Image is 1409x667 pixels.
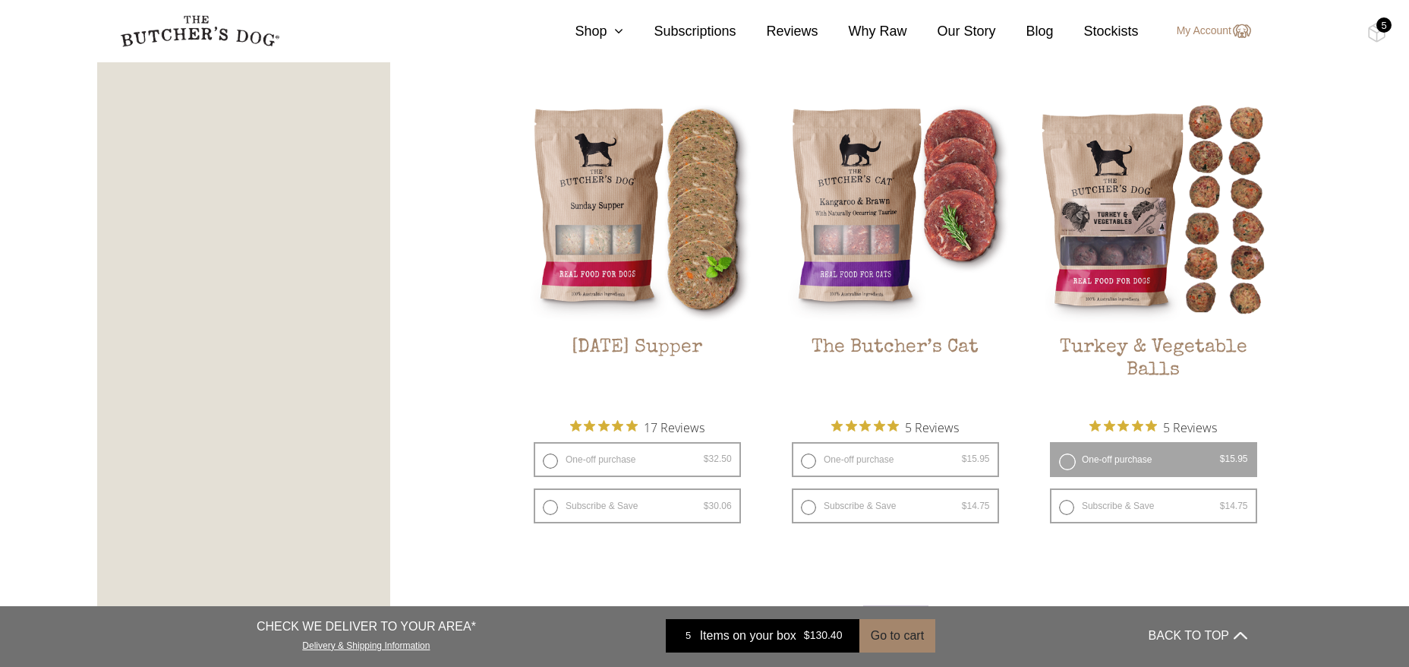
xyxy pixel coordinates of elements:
label: One-off purchase [1050,442,1257,477]
button: BACK TO TOP [1149,618,1247,654]
h2: The Butcher’s Cat [780,337,1010,408]
button: Rated 5 out of 5 stars from 5 reviews. Jump to reviews. [831,416,959,438]
div: 5 [1376,17,1392,33]
a: Reviews [736,21,818,42]
span: $ [804,630,810,642]
span: Items on your box [700,627,796,645]
label: One-off purchase [792,442,999,477]
span: 17 Reviews [644,416,704,438]
a: My Account [1162,22,1251,40]
a: Delivery & Shipping Information [302,637,430,651]
bdi: 130.40 [804,630,843,642]
span: $ [962,454,967,464]
img: The Butcher’s Cat [780,94,1010,324]
bdi: 14.75 [962,501,990,511]
a: Shop [544,21,623,42]
span: $ [962,501,967,511]
a: Subscriptions [623,21,736,42]
img: Turkey & Vegetable Balls [1039,94,1269,324]
img: Sunday Supper [522,94,752,324]
span: $ [1220,501,1225,511]
span: $ [1220,454,1225,464]
button: Go to cart [859,619,935,653]
button: Rated 4.9 out of 5 stars from 17 reviews. Jump to reviews. [570,416,704,438]
bdi: 15.95 [1220,454,1248,464]
h2: [DATE] Supper [522,337,752,408]
label: Subscribe & Save [792,488,999,523]
bdi: 30.06 [704,501,732,511]
bdi: 14.75 [1220,501,1248,511]
label: One-off purchase [534,442,741,477]
span: $ [704,454,709,464]
a: Blog [996,21,1054,42]
a: Our Story [907,21,996,42]
bdi: 32.50 [704,454,732,464]
span: 5 Reviews [905,416,959,438]
img: TBD_Cart-Full.png [1367,23,1386,43]
a: Sunday Supper[DATE] Supper [522,94,752,408]
h2: Turkey & Vegetable Balls [1039,337,1269,408]
label: Subscribe & Save [1050,488,1257,523]
p: CHECK WE DELIVER TO YOUR AREA* [257,618,476,636]
div: 5 [677,628,700,643]
button: Rated 5 out of 5 stars from 5 reviews. Jump to reviews. [1089,416,1217,438]
a: 5 Items on your box $130.40 [666,619,859,653]
a: Why Raw [818,21,907,42]
a: Turkey & Vegetable BallsTurkey & Vegetable Balls [1039,94,1269,408]
span: 5 Reviews [1163,416,1217,438]
label: Subscribe & Save [534,488,741,523]
span: $ [704,501,709,511]
a: The Butcher’s CatThe Butcher’s Cat [780,94,1010,408]
bdi: 15.95 [962,454,990,464]
a: Stockists [1054,21,1139,42]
